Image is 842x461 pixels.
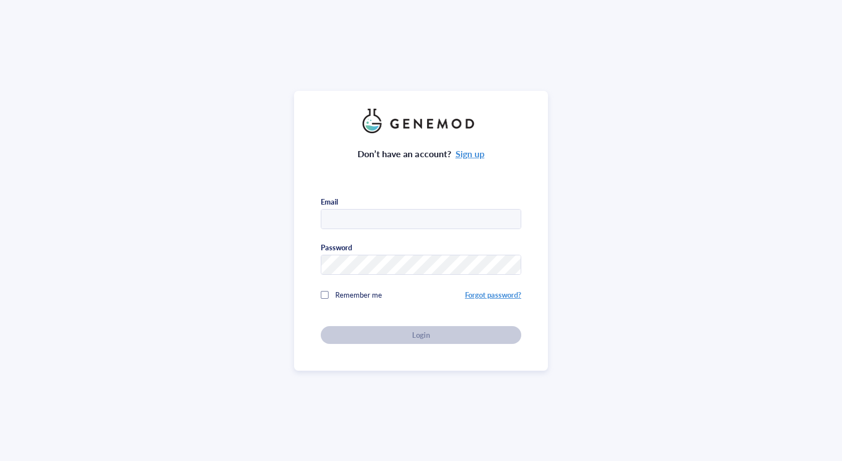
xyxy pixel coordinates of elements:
[456,147,484,160] a: Sign up
[321,242,352,253] div: Password
[321,197,338,207] div: Email
[335,289,382,300] span: Remember me
[358,147,484,161] div: Don’t have an account?
[465,289,521,300] a: Forgot password?
[363,109,479,133] img: genemod_logo_light-BcqUzbGq.png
